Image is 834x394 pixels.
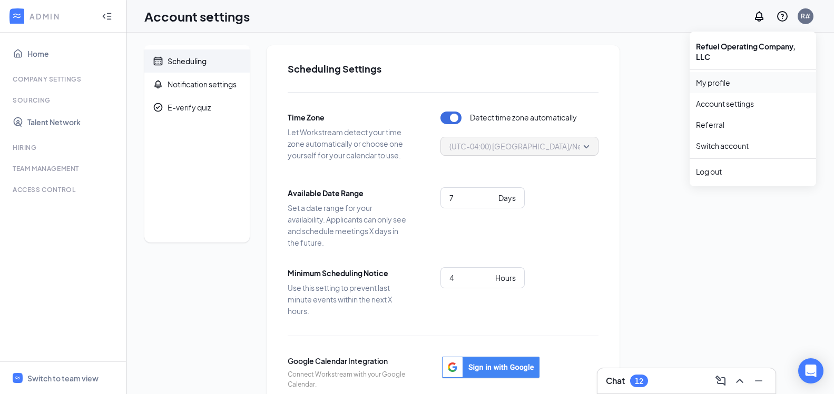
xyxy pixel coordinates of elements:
div: E-verify quiz [168,102,211,113]
div: Hiring [13,143,115,152]
h1: Account settings [144,7,250,25]
div: Team Management [13,164,115,173]
div: Hours [495,272,516,284]
button: ComposeMessage [712,372,729,389]
svg: Calendar [153,56,163,66]
button: Minimize [750,372,767,389]
svg: Notifications [753,10,766,23]
div: Log out [696,166,810,177]
a: CheckmarkCircleE-verify quiz [144,96,250,119]
div: Sourcing [13,96,115,105]
a: Home [27,43,117,64]
div: ADMIN [30,11,92,22]
div: Refuel Operating Company, LLC [690,36,816,67]
svg: Bell [153,79,163,89]
h3: Chat [606,375,625,387]
a: Referral [696,119,810,130]
div: Days [498,192,516,204]
div: Open Intercom Messenger [798,358,823,383]
svg: ChevronUp [733,375,746,387]
span: Time Zone [288,112,409,123]
div: Notification settings [168,79,237,89]
div: Company Settings [13,75,115,84]
span: Available Date Range [288,187,409,199]
span: Let Workstream detect your time zone automatically or choose one yourself for your calendar to use. [288,126,409,161]
svg: Minimize [752,375,765,387]
a: BellNotification settings [144,73,250,96]
span: Set a date range for your availability. Applicants can only see and schedule meetings X days in t... [288,202,409,248]
h2: Scheduling Settings [288,62,598,75]
div: R# [801,12,810,21]
div: 12 [635,377,643,386]
a: CalendarScheduling [144,49,250,73]
svg: WorkstreamLogo [12,11,22,21]
span: Detect time zone automatically [470,112,577,124]
svg: CheckmarkCircle [153,102,163,113]
a: Account settings [696,98,810,109]
svg: ComposeMessage [714,375,727,387]
div: Access control [13,185,115,194]
a: Talent Network [27,112,117,133]
span: Connect Workstream with your Google Calendar. [288,370,409,390]
div: Switch to team view [27,373,99,383]
a: My profile [696,77,810,88]
span: Minimum Scheduling Notice [288,267,409,279]
span: Google Calendar Integration [288,355,409,367]
div: Scheduling [168,56,207,66]
span: Use this setting to prevent last minute events within the next X hours. [288,282,409,317]
button: ChevronUp [731,372,748,389]
a: Switch account [696,141,749,150]
span: (UTC-04:00) [GEOGRAPHIC_DATA]/New_York - Eastern Time [449,138,659,154]
svg: Collapse [102,11,112,22]
svg: WorkstreamLogo [14,375,21,381]
svg: QuestionInfo [776,10,789,23]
